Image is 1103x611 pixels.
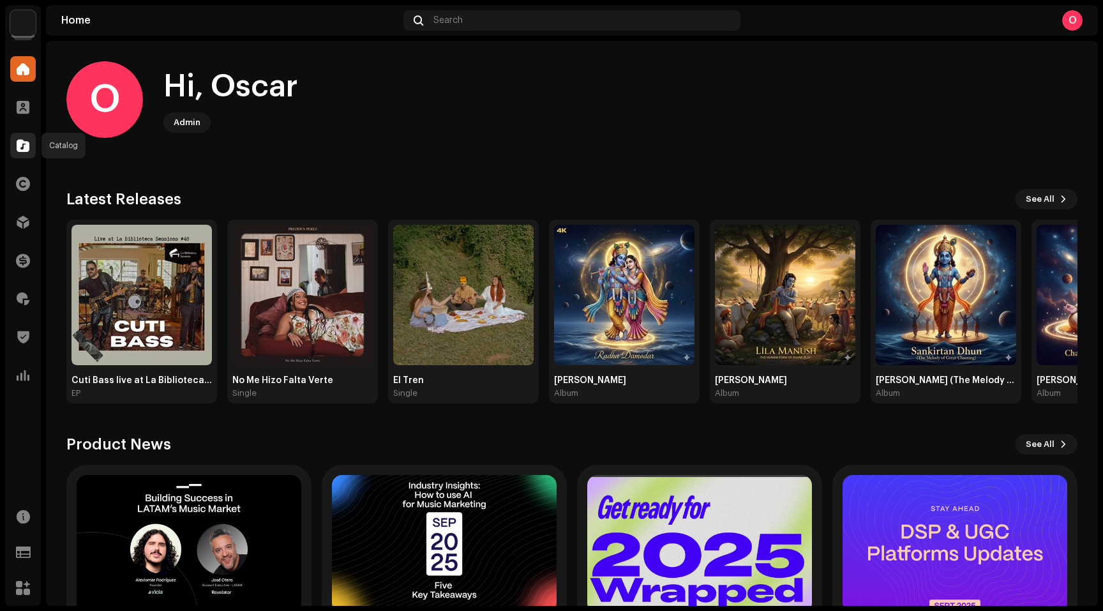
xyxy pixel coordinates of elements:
div: [PERSON_NAME] [554,375,694,386]
div: Album [554,388,578,398]
div: Home [61,15,398,26]
div: Cuti Bass live at La Biblioteca Sessions #48 [71,375,212,386]
img: 64b7fdbc-d3e1-4c0b-8b75-d466e40e19ba [393,225,534,365]
div: No Me Hizo Falta Verte [232,375,373,386]
button: See All [1016,189,1077,209]
h3: Latest Releases [66,189,181,209]
div: El Tren [393,375,534,386]
span: See All [1026,186,1054,212]
span: Search [433,15,463,26]
img: 8059f371-7808-4ed8-a22b-424f2d560939 [876,225,1016,365]
img: 44f5261b-8be3-4232-bf60-6abb80a7ae0f [71,225,212,365]
div: O [1062,10,1083,31]
img: baefbfbd-a54a-4184-b3f5-850c8df67423 [715,225,855,365]
button: See All [1016,434,1077,455]
div: EP [71,388,80,398]
div: Admin [174,115,200,130]
h3: Product News [66,434,171,455]
div: Album [1037,388,1061,398]
div: Hi, Oscar [163,66,298,107]
span: See All [1026,432,1054,457]
img: 16589ae9-e00b-4631-9ae2-55fa23bad299 [232,225,373,365]
div: Album [876,388,900,398]
div: O [66,61,143,138]
img: a6437e74-8c8e-4f74-a1ce-131745af0155 [10,10,36,36]
div: [PERSON_NAME] [715,375,855,386]
div: Single [232,388,257,398]
div: Single [393,388,417,398]
div: [PERSON_NAME] (The Melody of Great Chanting) [876,375,1016,386]
div: Album [715,388,739,398]
img: 68d7cb35-2d7e-4ea8-a7f5-4e144aae12fb [554,225,694,365]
